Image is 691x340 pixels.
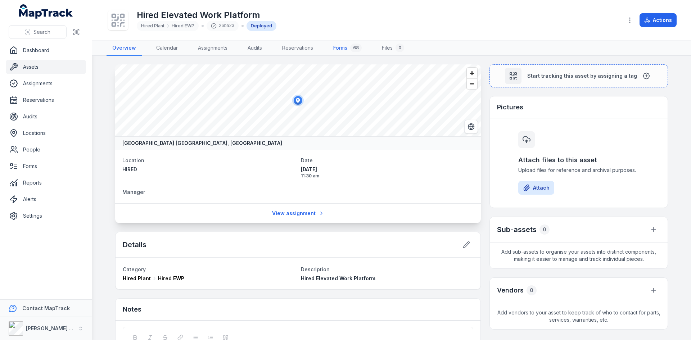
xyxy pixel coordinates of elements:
[301,173,474,179] span: 11:30 am
[6,109,86,124] a: Audits
[518,155,639,165] h3: Attach files to this asset
[22,305,70,311] strong: Contact MapTrack
[123,304,141,314] h3: Notes
[6,159,86,173] a: Forms
[301,166,474,173] span: [DATE]
[467,68,477,78] button: Zoom in
[122,166,295,173] a: HIRED
[350,44,362,52] div: 68
[490,303,668,329] span: Add vendors to your asset to keep track of who to contact for parts, services, warranties, etc.
[33,28,50,36] span: Search
[123,275,151,282] span: Hired Plant
[328,41,367,56] a: Forms68
[490,242,668,268] span: Add sub-assets to organise your assets into distinct components, making it easier to manage and t...
[19,4,73,19] a: MapTrack
[539,225,550,235] div: 0
[172,23,194,29] span: Hired EWP
[301,157,313,163] span: Date
[6,176,86,190] a: Reports
[467,78,477,89] button: Zoom out
[247,21,276,31] div: Deployed
[150,41,184,56] a: Calendar
[9,25,67,39] button: Search
[122,166,137,172] span: HIRED
[122,189,145,195] span: Manager
[497,285,524,295] h3: Vendors
[123,266,146,272] span: Category
[301,166,474,179] time: 7/23/2025, 11:30:39 AM
[518,181,554,195] button: Attach
[6,76,86,91] a: Assignments
[6,60,86,74] a: Assets
[158,275,184,282] span: Hired EWP
[527,285,537,295] div: 0
[115,64,481,136] canvas: Map
[301,275,375,281] span: Hired Elevated Work Platform
[141,23,164,29] span: Hired Plant
[242,41,268,56] a: Audits
[464,120,478,133] button: Switch to Satellite View
[122,157,144,163] span: Location
[6,142,86,157] a: People
[123,240,146,250] h2: Details
[497,225,537,235] h2: Sub-assets
[107,41,142,56] a: Overview
[192,41,233,56] a: Assignments
[518,167,639,174] span: Upload files for reference and archival purposes.
[276,41,319,56] a: Reservations
[396,44,404,52] div: 0
[489,64,668,87] button: Start tracking this asset by assigning a tag
[26,325,85,331] strong: [PERSON_NAME] Group
[267,207,329,220] a: View assignment
[6,192,86,207] a: Alerts
[6,209,86,223] a: Settings
[376,41,410,56] a: Files0
[301,266,330,272] span: Description
[6,126,86,140] a: Locations
[207,21,239,31] div: 26ba23
[527,72,637,80] span: Start tracking this asset by assigning a tag
[640,13,677,27] button: Actions
[497,102,523,112] h3: Pictures
[6,93,86,107] a: Reservations
[6,43,86,58] a: Dashboard
[122,140,282,147] strong: [GEOGRAPHIC_DATA] [GEOGRAPHIC_DATA], [GEOGRAPHIC_DATA]
[137,9,276,21] h1: Hired Elevated Work Platform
